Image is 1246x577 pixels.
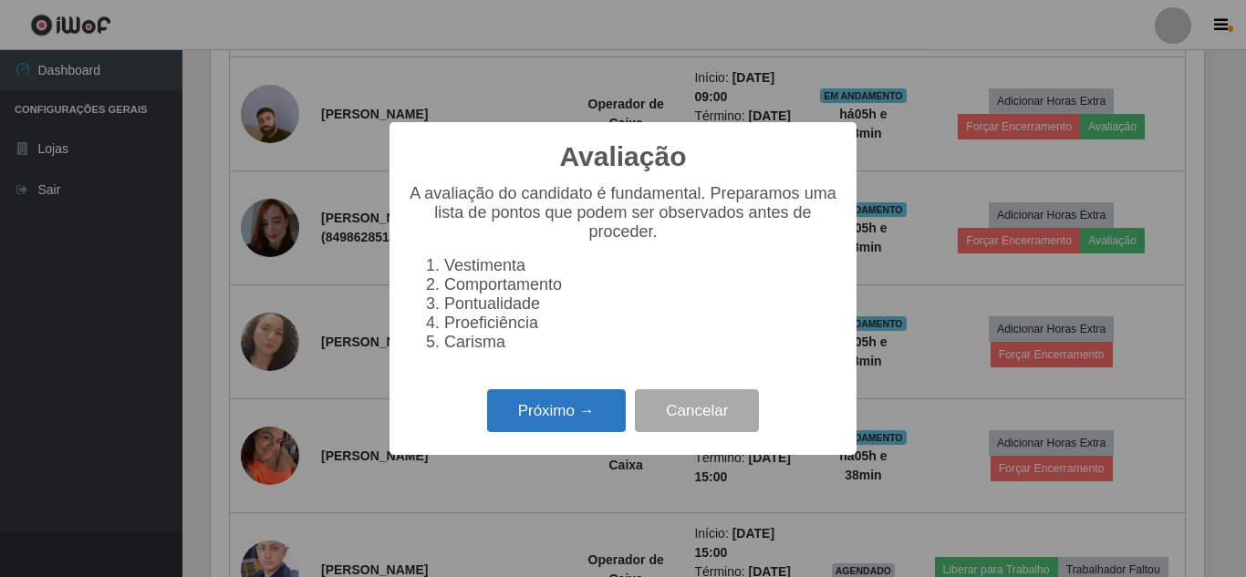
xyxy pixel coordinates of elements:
li: Vestimenta [444,256,838,275]
button: Próximo → [487,389,626,432]
button: Cancelar [635,389,759,432]
p: A avaliação do candidato é fundamental. Preparamos uma lista de pontos que podem ser observados a... [408,184,838,242]
li: Carisma [444,333,838,352]
li: Proeficiência [444,314,838,333]
li: Pontualidade [444,294,838,314]
h2: Avaliação [560,140,687,173]
li: Comportamento [444,275,838,294]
